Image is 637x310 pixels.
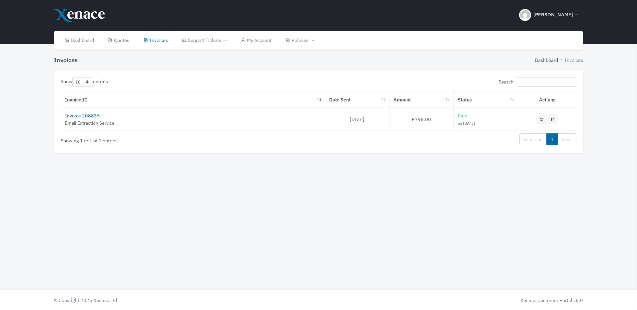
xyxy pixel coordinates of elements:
[325,92,389,108] th: Date Sent: activate to sort column ascending
[535,57,558,64] a: Dashboard
[533,11,573,19] span: [PERSON_NAME]
[61,133,272,144] div: Showing 1 to 1 of 1 entries
[65,112,100,119] a: Invoice 208835
[65,120,115,126] span: Email Extraction Service
[61,92,325,108] th: Invoice ID: activate to sort column ascending
[558,57,583,64] li: Invoices
[519,9,531,21] img: Header Avatar
[325,108,389,130] td: [DATE]
[458,112,467,119] span: Paid
[72,77,93,87] select: Showentries
[458,121,475,126] span: on [DATE]
[279,31,321,50] a: Policies
[136,31,175,50] a: Invoices
[57,31,101,50] a: Dashboard
[61,77,108,87] label: Show entries
[101,31,137,50] a: Quotes
[517,77,576,87] input: Search:
[389,108,454,130] td: £798.00
[51,297,318,304] div: © Copyright 2025 Xenace Ltd
[175,31,234,50] a: Support Tickets
[54,57,78,64] h4: Invoices
[322,297,583,304] div: Xenace Customer Portal v5.0
[546,133,558,145] a: 1
[518,92,576,108] th: Actions
[515,3,583,27] button: [PERSON_NAME]
[234,31,279,50] a: My Account
[389,92,454,108] th: Amount: activate to sort column ascending
[499,77,576,87] label: Search:
[454,92,518,108] th: Status: activate to sort column ascending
